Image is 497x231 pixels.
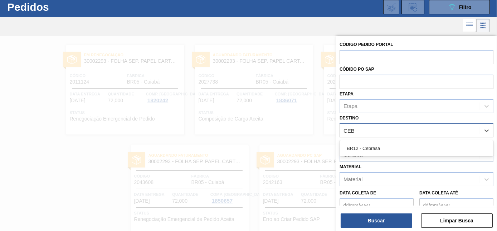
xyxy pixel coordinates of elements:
label: Data coleta até [419,190,458,195]
label: Carteira [340,140,362,145]
div: Visão em Lista [463,19,476,32]
input: dd/mm/yyyy [419,198,493,213]
label: Data coleta de [340,190,376,195]
h1: Pedidos [7,3,108,11]
div: BR12 - Cebrasa [340,142,493,155]
span: Filtro [459,4,472,10]
div: Material [343,176,362,182]
input: dd/mm/yyyy [340,198,414,213]
div: Visão em Cards [476,19,490,32]
label: Código Pedido Portal [340,42,393,47]
label: Destino [340,115,359,121]
label: Etapa [340,91,354,96]
label: Códido PO SAP [340,67,374,72]
div: Etapa [343,103,357,109]
label: Material [340,164,361,169]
